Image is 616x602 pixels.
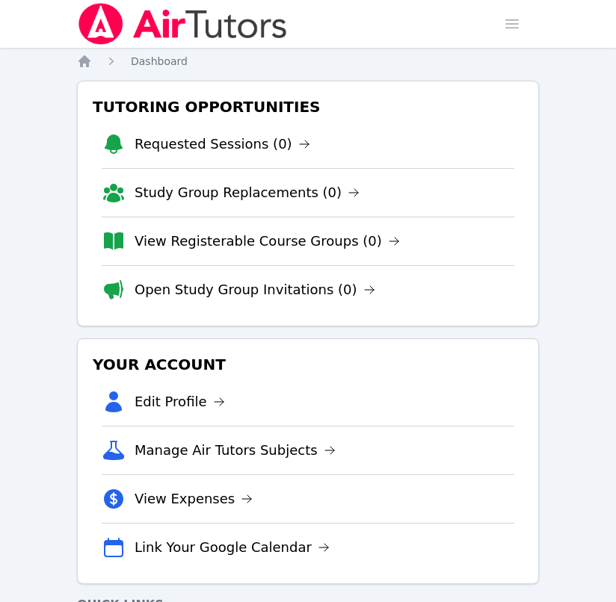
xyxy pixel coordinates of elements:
a: Study Group Replacements (0) [135,182,360,203]
img: Air Tutors [77,3,289,45]
a: Requested Sessions (0) [135,134,310,155]
h3: Your Account [90,351,526,378]
a: View Registerable Course Groups (0) [135,231,400,252]
a: Edit Profile [135,391,225,412]
a: Open Study Group Invitations (0) [135,279,375,300]
nav: Breadcrumb [77,54,539,69]
a: Manage Air Tutors Subjects [135,440,336,461]
a: View Expenses [135,488,253,509]
span: Dashboard [131,55,188,67]
a: Link Your Google Calendar [135,537,330,558]
a: Dashboard [131,54,188,69]
h3: Tutoring Opportunities [90,93,526,120]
